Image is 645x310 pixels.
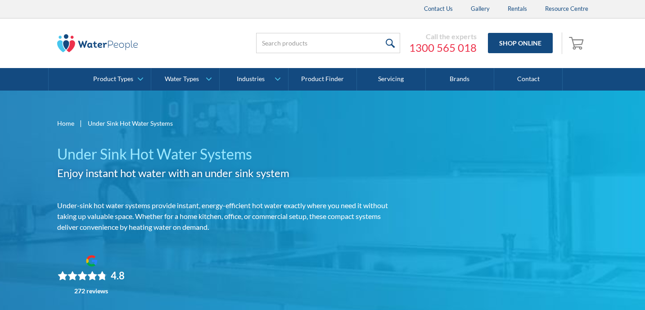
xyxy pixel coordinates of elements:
a: Open empty cart [567,32,588,54]
div: Call the experts [409,32,477,41]
div: Rating: 4.8 out of 5 [58,269,125,282]
a: Servicing [357,68,425,91]
div: | [79,118,83,128]
div: 4.8 [111,269,125,282]
a: 1300 565 018 [409,41,477,55]
a: Product Finder [289,68,357,91]
a: Home [57,119,74,128]
a: Brands [426,68,494,91]
div: 272 reviews [74,287,108,295]
a: Product Types [83,68,151,91]
h2: Enjoy instant hot water with an under sink system [57,165,403,181]
input: Search products [256,33,400,53]
p: Under-sink hot water systems provide instant, energy-efficient hot water exactly where you need i... [57,200,403,232]
a: Contact [494,68,563,91]
div: Under Sink Hot Water Systems [88,119,173,128]
div: Product Types [93,75,133,83]
div: Industries [237,75,265,83]
a: Water Types [151,68,219,91]
a: Shop Online [488,33,553,53]
a: Industries [220,68,288,91]
div: Water Types [165,75,199,83]
img: The Water People [57,34,138,52]
img: shopping cart [569,36,586,50]
h1: Under Sink Hot Water Systems [57,143,403,165]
